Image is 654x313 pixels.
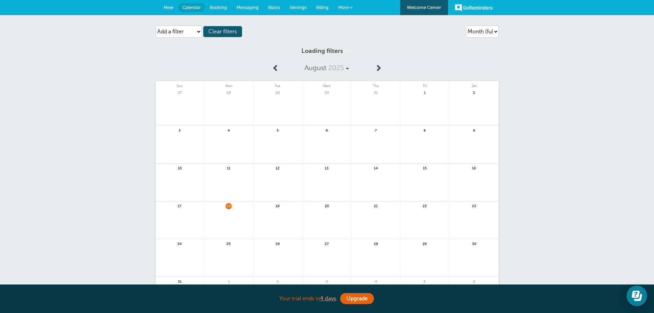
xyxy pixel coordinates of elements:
span: 15 [422,165,428,170]
span: 23 [471,203,477,208]
span: Calendar [182,5,201,10]
span: 2025 [328,64,344,72]
span: 10 [176,165,183,170]
span: 14 [373,165,379,170]
span: 1 [226,279,232,284]
span: 19 [275,203,281,208]
span: 28 [226,90,232,95]
a: 4 days [320,295,336,302]
a: August 2025 [283,60,371,76]
span: 5 [275,127,281,133]
span: 16 [471,165,477,170]
span: Messaging [237,5,259,10]
span: 4 [373,279,379,284]
span: 26 [275,241,281,246]
span: 31 [373,90,379,95]
span: 13 [324,165,330,170]
span: Wed [302,81,351,88]
span: New [164,5,173,10]
span: 27 [324,241,330,246]
span: Settings [290,5,307,10]
span: 28 [373,241,379,246]
span: 31 [176,279,183,284]
span: Blasts [268,5,280,10]
span: Billing [316,5,329,10]
span: 20 [324,203,330,208]
span: 29 [422,241,428,246]
span: 30 [471,241,477,246]
iframe: Resource center [627,286,647,306]
span: 30 [324,90,330,95]
span: 17 [176,203,183,208]
span: 24 [176,241,183,246]
span: 22 [422,203,428,208]
span: 21 [373,203,379,208]
span: Loading filters [301,47,350,55]
span: 1 [422,90,428,95]
span: Sat [449,81,498,88]
span: Fri [400,81,449,88]
span: 8 [422,127,428,133]
span: August [305,64,326,72]
div: Your trial ends in . [156,291,499,306]
span: More [338,5,349,10]
span: Booking [210,5,227,10]
span: Tue [253,81,302,88]
span: 9 [471,127,477,133]
span: 4 [226,127,232,133]
span: 3 [324,279,330,284]
span: 25 [226,241,232,246]
span: 6 [471,279,477,284]
span: 5 [422,279,428,284]
a: Clear filters [203,29,244,35]
span: 29 [275,90,281,95]
span: 11 [226,165,232,170]
span: Thu [352,81,400,88]
a: Upgrade [340,293,374,304]
span: 7 [373,127,379,133]
span: Sun [156,81,204,88]
span: 18 [226,203,232,208]
span: 27 [176,90,183,95]
span: 3 [176,127,183,133]
span: 2 [275,279,281,284]
span: Clear filters [203,26,242,37]
span: 12 [275,165,281,170]
a: Calendar [178,3,205,12]
span: Mon [204,81,253,88]
span: 6 [324,127,330,133]
span: 2 [471,90,477,95]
